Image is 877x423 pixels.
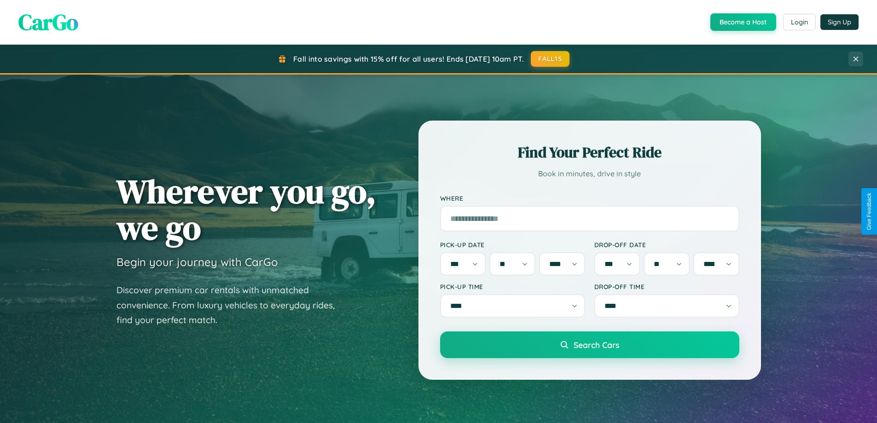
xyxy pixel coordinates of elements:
button: Sign Up [820,14,859,30]
label: Pick-up Time [440,283,585,290]
h1: Wherever you go, we go [116,173,376,246]
button: Search Cars [440,331,739,358]
button: FALL15 [531,51,569,67]
span: CarGo [18,7,78,37]
label: Drop-off Date [594,241,739,249]
h2: Find Your Perfect Ride [440,142,739,162]
button: Login [783,14,816,30]
span: Search Cars [574,340,619,350]
label: Pick-up Date [440,241,585,249]
p: Book in minutes, drive in style [440,167,739,180]
span: Fall into savings with 15% off for all users! Ends [DATE] 10am PT. [293,54,524,64]
p: Discover premium car rentals with unmatched convenience. From luxury vehicles to everyday rides, ... [116,283,347,328]
iframe: Intercom live chat [9,392,31,414]
button: Become a Host [710,13,776,31]
label: Drop-off Time [594,283,739,290]
label: Where [440,194,739,202]
div: Give Feedback [866,193,872,230]
h3: Begin your journey with CarGo [116,255,278,269]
